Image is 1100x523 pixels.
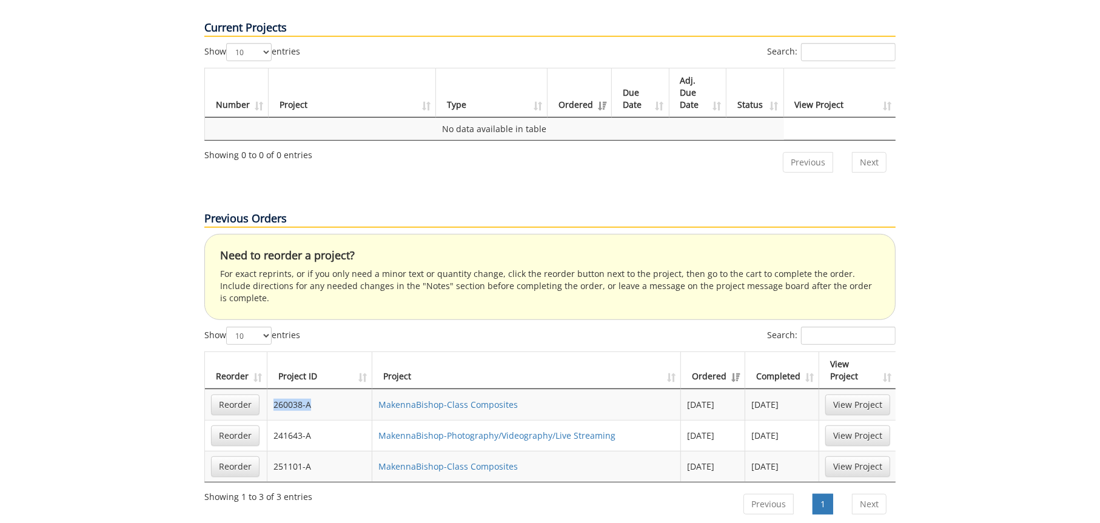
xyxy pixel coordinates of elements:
label: Search: [767,327,896,345]
a: MakennaBishop-Class Composites [378,399,518,410]
input: Search: [801,43,896,61]
a: Previous [783,152,833,173]
th: View Project: activate to sort column ascending [819,352,896,389]
th: Ordered: activate to sort column ascending [681,352,745,389]
td: [DATE] [681,389,745,420]
th: Reorder: activate to sort column ascending [205,352,267,389]
label: Search: [767,43,896,61]
td: No data available in table [205,118,784,140]
p: Current Projects [204,20,896,37]
div: Showing 0 to 0 of 0 entries [204,144,312,161]
a: Next [852,152,887,173]
a: View Project [825,395,890,415]
th: Ordered: activate to sort column ascending [548,68,612,118]
select: Showentries [226,43,272,61]
th: Completed: activate to sort column ascending [745,352,819,389]
select: Showentries [226,327,272,345]
div: Showing 1 to 3 of 3 entries [204,486,312,503]
p: Previous Orders [204,211,896,228]
label: Show entries [204,327,300,345]
a: MakennaBishop-Photography/Videography/Live Streaming [378,430,615,441]
th: Number: activate to sort column ascending [205,68,269,118]
p: For exact reprints, or if you only need a minor text or quantity change, click the reorder button... [220,268,880,304]
a: View Project [825,425,890,446]
a: 1 [813,494,833,515]
td: 241643-A [267,420,372,451]
td: 251101-A [267,451,372,482]
td: 260038-A [267,389,372,420]
th: Project ID: activate to sort column ascending [267,352,372,389]
h4: Need to reorder a project? [220,250,880,262]
input: Search: [801,327,896,345]
th: Status: activate to sort column ascending [726,68,784,118]
td: [DATE] [745,451,819,482]
a: Reorder [211,456,260,477]
label: Show entries [204,43,300,61]
a: Previous [743,494,794,515]
td: [DATE] [681,420,745,451]
td: [DATE] [745,420,819,451]
td: [DATE] [681,451,745,482]
a: MakennaBishop-Class Composites [378,461,518,472]
th: Due Date: activate to sort column ascending [612,68,669,118]
th: View Project: activate to sort column ascending [784,68,896,118]
a: Reorder [211,425,260,446]
th: Type: activate to sort column ascending [436,68,548,118]
th: Adj. Due Date: activate to sort column ascending [669,68,726,118]
a: Next [852,494,887,515]
th: Project: activate to sort column ascending [269,68,436,118]
th: Project: activate to sort column ascending [372,352,681,389]
td: [DATE] [745,389,819,420]
a: Reorder [211,395,260,415]
a: View Project [825,456,890,477]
